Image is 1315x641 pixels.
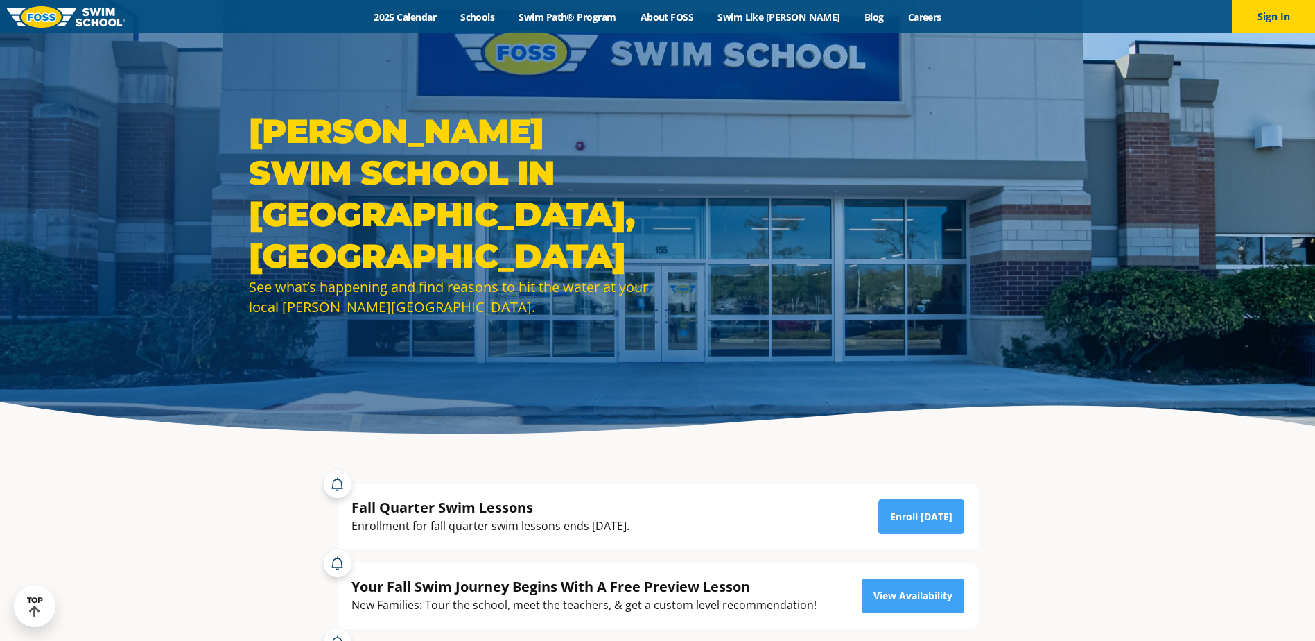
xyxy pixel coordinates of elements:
a: View Availability [862,579,964,613]
h1: [PERSON_NAME] Swim School in [GEOGRAPHIC_DATA], [GEOGRAPHIC_DATA] [249,110,651,277]
div: See what’s happening and find reasons to hit the water at your local [PERSON_NAME][GEOGRAPHIC_DATA]. [249,277,651,317]
div: New Families: Tour the school, meet the teachers, & get a custom level recommendation! [351,596,817,615]
div: Enrollment for fall quarter swim lessons ends [DATE]. [351,517,629,536]
a: About FOSS [628,10,706,24]
a: Schools [449,10,507,24]
a: Careers [896,10,953,24]
div: Your Fall Swim Journey Begins With A Free Preview Lesson [351,577,817,596]
img: FOSS Swim School Logo [7,6,125,28]
div: TOP [27,596,43,617]
a: Blog [852,10,896,24]
a: Enroll [DATE] [878,499,964,534]
a: Swim Like [PERSON_NAME] [706,10,853,24]
a: Swim Path® Program [507,10,628,24]
a: 2025 Calendar [362,10,449,24]
div: Fall Quarter Swim Lessons [351,498,629,517]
